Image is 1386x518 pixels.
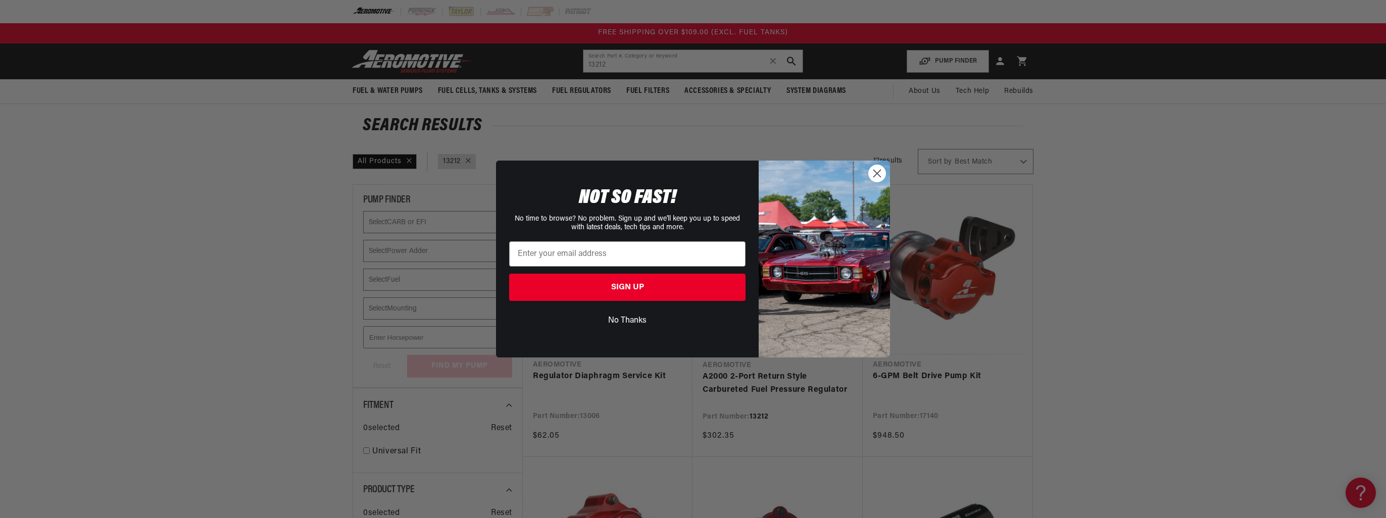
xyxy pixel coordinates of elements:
[509,241,746,267] input: Enter your email address
[579,188,676,208] span: NOT SO FAST!
[509,311,746,330] button: No Thanks
[515,215,740,231] span: No time to browse? No problem. Sign up and we'll keep you up to speed with latest deals, tech tip...
[868,165,886,182] button: Close dialog
[509,274,746,301] button: SIGN UP
[759,161,890,357] img: 85cdd541-2605-488b-b08c-a5ee7b438a35.jpeg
